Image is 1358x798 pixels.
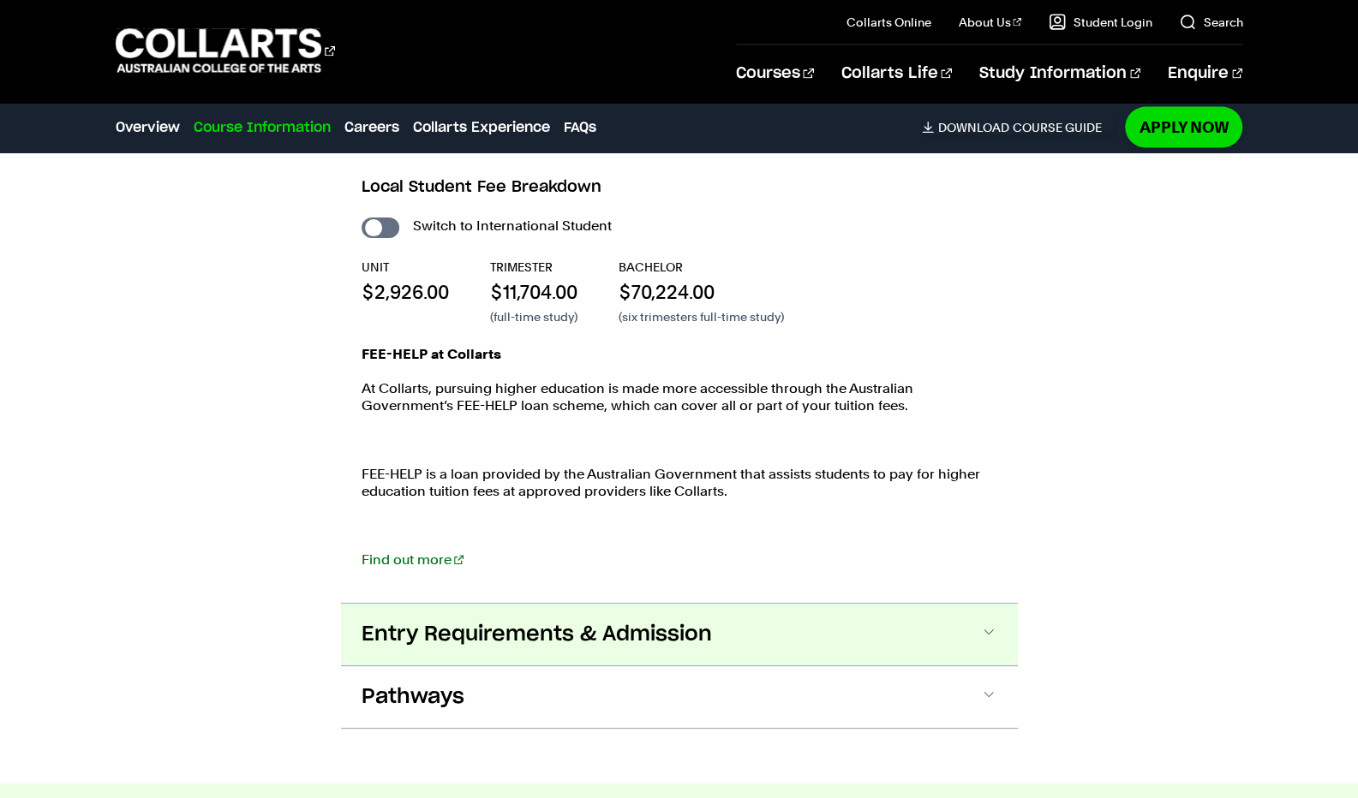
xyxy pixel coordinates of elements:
a: DownloadCourse Guide [922,120,1115,135]
a: FAQs [564,117,596,138]
a: Search [1179,14,1242,31]
button: Pathways [341,666,1018,728]
span: Entry Requirements & Admission [362,621,712,648]
strong: FEE-HELP at Collarts [362,346,501,362]
p: FEE-HELP is a loan provided by the Australian Government that assists students to pay for higher ... [362,466,997,500]
p: TRIMESTER [490,259,577,276]
a: Find out more [362,551,464,568]
p: At Collarts, pursuing higher education is made more accessible through the Australian Government’... [362,380,997,414]
a: Course Information [194,117,331,138]
a: Apply Now [1125,107,1242,147]
p: $11,704.00 [490,279,577,305]
h3: Local Student Fee Breakdown [362,176,997,199]
button: Entry Requirements & Admission [341,604,1018,665]
a: Student Login [1049,14,1152,31]
p: UNIT [362,259,449,276]
a: Collarts Online [847,14,931,31]
a: Courses [736,45,814,102]
p: $70,224.00 [619,279,784,305]
p: $2,926.00 [362,279,449,305]
a: Enquire [1168,45,1242,102]
a: Overview [116,117,180,138]
label: Switch to International Student [413,214,612,238]
div: Go to homepage [116,27,335,75]
a: Collarts Experience [413,117,550,138]
div: Fees & Scholarships [341,144,1018,603]
a: Careers [344,117,399,138]
p: BACHELOR [619,259,784,276]
a: Study Information [979,45,1140,102]
span: Download [937,120,1008,135]
a: Collarts Life [841,45,952,102]
a: About Us [959,14,1022,31]
p: (six trimesters full-time study) [619,308,784,325]
span: Pathways [362,683,464,711]
p: (full-time study) [490,308,577,325]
